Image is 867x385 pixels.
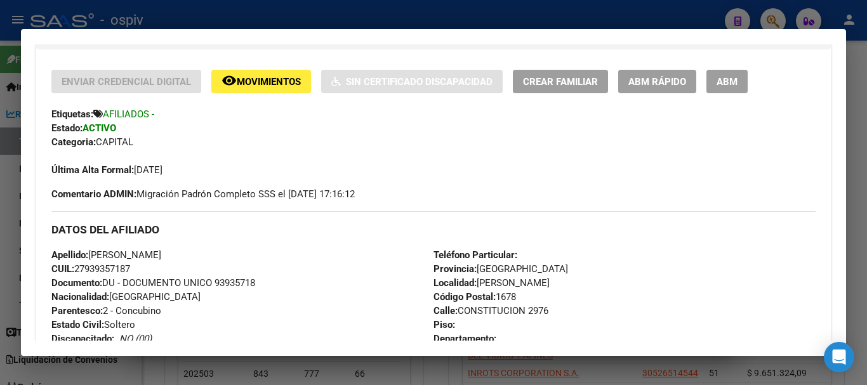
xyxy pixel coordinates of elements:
[433,305,548,316] span: CONSTITUCION 2976
[51,188,136,200] strong: Comentario ADMIN:
[513,70,608,93] button: Crear Familiar
[222,73,237,88] mat-icon: remove_red_eye
[62,76,191,88] span: Enviar Credencial Digital
[433,319,455,330] strong: Piso:
[51,70,201,93] button: Enviar Credencial Digital
[717,76,738,88] span: ABM
[433,263,477,275] strong: Provincia:
[51,108,93,120] strong: Etiquetas:
[51,249,88,261] strong: Apellido:
[51,263,130,275] span: 27939357187
[618,70,696,93] button: ABM Rápido
[706,70,748,93] button: ABM
[51,223,816,237] h3: DATOS DEL AFILIADO
[433,333,496,344] strong: Departamento:
[51,305,161,316] span: 2 - Concubino
[433,263,568,275] span: [GEOGRAPHIC_DATA]
[51,135,816,149] div: CAPITAL
[433,277,550,289] span: [PERSON_NAME]
[433,291,496,303] strong: Código Postal:
[83,122,116,134] strong: ACTIVO
[433,291,516,303] span: 1678
[433,277,477,289] strong: Localidad:
[51,249,161,261] span: [PERSON_NAME]
[51,122,83,134] strong: Estado:
[523,76,598,88] span: Crear Familiar
[51,291,201,303] span: [GEOGRAPHIC_DATA]
[237,76,301,88] span: Movimientos
[103,108,154,120] span: AFILIADOS -
[51,305,103,316] strong: Parentesco:
[824,342,854,372] div: Open Intercom Messenger
[51,277,255,289] span: DU - DOCUMENTO UNICO 93935718
[51,164,134,176] strong: Última Alta Formal:
[51,263,74,275] strong: CUIL:
[51,319,135,330] span: Soltero
[51,277,102,289] strong: Documento:
[51,333,114,344] strong: Discapacitado:
[51,187,355,201] span: Migración Padrón Completo SSS el [DATE] 17:16:12
[628,76,686,88] span: ABM Rápido
[433,305,458,316] strong: Calle:
[51,136,96,148] strong: Categoria:
[211,70,311,93] button: Movimientos
[51,291,109,303] strong: Nacionalidad:
[346,76,493,88] span: Sin Certificado Discapacidad
[321,70,503,93] button: Sin Certificado Discapacidad
[51,319,104,330] strong: Estado Civil:
[119,333,152,344] i: NO (00)
[433,249,517,261] strong: Teléfono Particular:
[51,164,162,176] span: [DATE]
